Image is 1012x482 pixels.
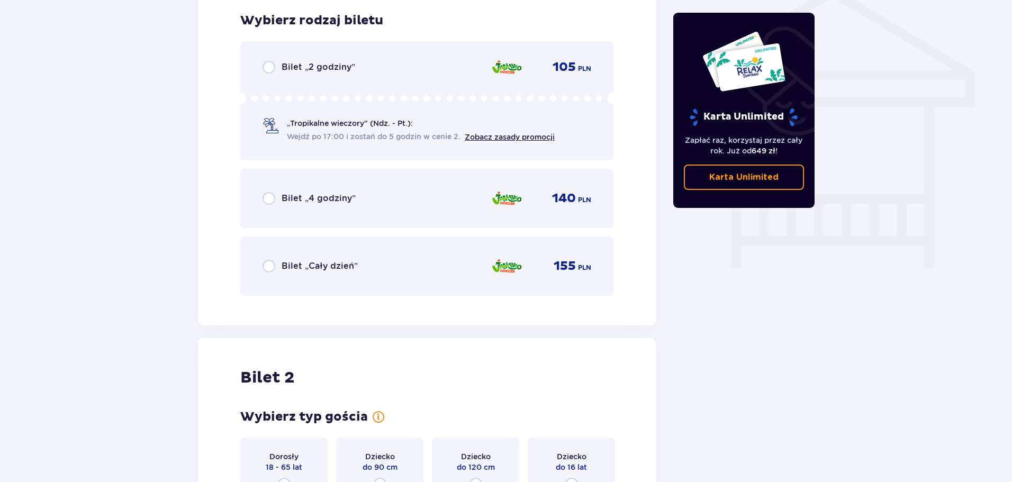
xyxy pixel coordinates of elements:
[578,263,591,272] span: PLN
[684,135,805,156] p: Zapłać raz, korzystaj przez cały rok. Już od !
[282,61,355,73] span: Bilet „2 godziny”
[554,258,576,274] span: 155
[282,193,356,204] span: Bilet „4 godziny”
[269,451,299,462] span: Dorosły
[465,133,555,141] a: Zobacz zasady promocji
[553,59,576,75] span: 105
[684,165,805,190] a: Karta Unlimited
[557,451,586,462] span: Dziecko
[552,190,576,206] span: 140
[689,108,799,126] p: Karta Unlimited
[491,187,522,210] img: Jamango
[578,195,591,205] span: PLN
[287,131,460,142] span: Wejdź po 17:00 i zostań do 5 godzin w cenie 2.
[287,118,413,129] span: „Tropikalne wieczory" (Ndz. - Pt.):
[363,462,397,472] span: do 90 cm
[457,462,495,472] span: do 120 cm
[578,64,591,74] span: PLN
[702,31,786,92] img: Dwie karty całoroczne do Suntago z napisem 'UNLIMITED RELAX', na białym tle z tropikalnymi liśćmi...
[556,462,587,472] span: do 16 lat
[491,56,522,78] img: Jamango
[282,260,358,272] span: Bilet „Cały dzień”
[491,255,522,277] img: Jamango
[240,409,368,425] h3: Wybierz typ gościa
[266,462,302,472] span: 18 - 65 lat
[240,13,383,29] h3: Wybierz rodzaj biletu
[709,171,779,183] p: Karta Unlimited
[752,147,775,155] span: 649 zł
[240,368,294,388] h2: Bilet 2
[365,451,395,462] span: Dziecko
[461,451,491,462] span: Dziecko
